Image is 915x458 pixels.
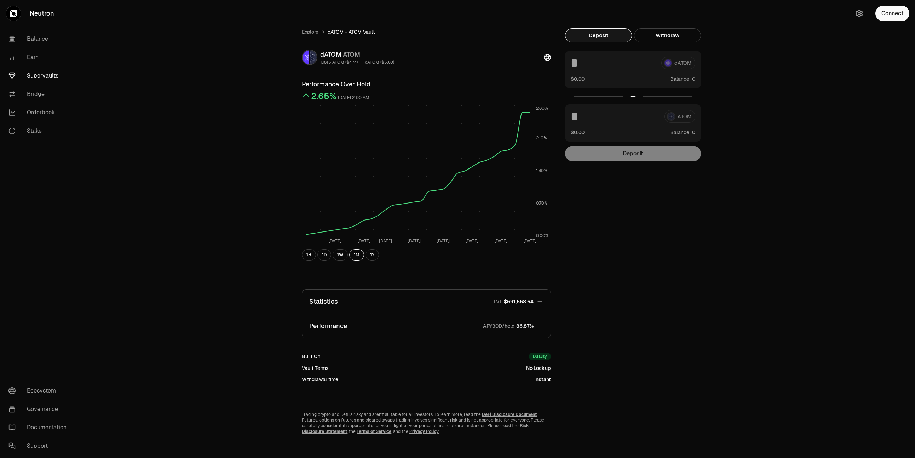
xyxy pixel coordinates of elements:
[302,314,551,338] button: PerformanceAPY30D/hold36.87%
[875,6,909,21] button: Connect
[494,238,507,244] tspan: [DATE]
[309,297,338,307] p: Statistics
[437,238,450,244] tspan: [DATE]
[328,238,341,244] tspan: [DATE]
[303,50,309,64] img: dATOM Logo
[634,28,701,42] button: Withdraw
[565,28,632,42] button: Deposit
[536,135,547,141] tspan: 2.10%
[3,85,76,103] a: Bridge
[571,128,585,136] button: $0.00
[529,353,551,360] div: Duality
[302,423,529,434] a: Risk Disclosure Statement
[302,290,551,314] button: StatisticsTVL$691,568.64
[302,412,551,417] p: Trading crypto and Defi is risky and aren't suitable for all investors. To learn more, read the .
[523,238,536,244] tspan: [DATE]
[3,400,76,418] a: Governance
[516,322,534,330] span: 36.87%
[465,238,478,244] tspan: [DATE]
[670,129,691,136] span: Balance:
[302,417,551,434] p: Futures, options on futures and cleared swaps trading involves significant risk and is not approp...
[408,238,421,244] tspan: [DATE]
[536,200,548,206] tspan: 0.70%
[3,48,76,67] a: Earn
[571,75,585,82] button: $0.00
[3,122,76,140] a: Stake
[357,429,391,434] a: Terms of Service
[302,28,318,35] a: Explore
[536,105,548,111] tspan: 2.80%
[379,238,392,244] tspan: [DATE]
[302,376,338,383] div: Withdrawal time
[483,322,515,330] p: APY30D/hold
[536,233,549,239] tspan: 0.00%
[3,30,76,48] a: Balance
[310,50,317,64] img: ATOM Logo
[333,249,348,261] button: 1W
[302,249,316,261] button: 1H
[309,321,347,331] p: Performance
[302,353,320,360] div: Built On
[357,238,370,244] tspan: [DATE]
[3,418,76,437] a: Documentation
[526,365,551,372] div: No Lockup
[504,298,534,305] span: $691,568.64
[366,249,379,261] button: 1Y
[493,298,502,305] p: TVL
[3,67,76,85] a: Supervaults
[3,382,76,400] a: Ecosystem
[409,429,439,434] a: Privacy Policy
[320,59,394,65] div: 1.1815 ATOM ($4.74) = 1 dATOM ($5.60)
[536,168,547,173] tspan: 1.40%
[482,412,537,417] a: DeFi Disclosure Document
[302,79,551,89] h3: Performance Over Hold
[311,91,336,102] div: 2.65%
[670,75,691,82] span: Balance:
[3,437,76,455] a: Support
[302,28,551,35] nav: breadcrumb
[349,249,364,261] button: 1M
[320,50,394,59] div: dATOM
[338,94,369,102] div: [DATE] 2:00 AM
[3,103,76,122] a: Orderbook
[343,50,360,58] span: ATOM
[328,28,375,35] span: dATOM - ATOM Vault
[302,365,328,372] div: Vault Terms
[534,376,551,383] div: Instant
[317,249,331,261] button: 1D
